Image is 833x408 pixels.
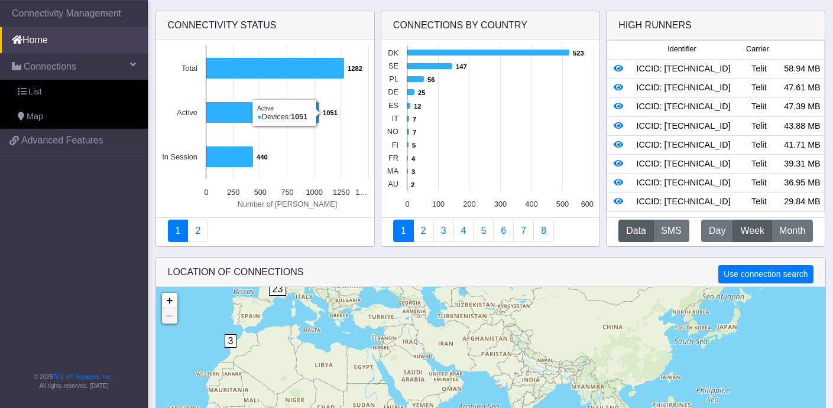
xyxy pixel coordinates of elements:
text: 440 [257,154,268,161]
div: Telit [737,195,780,208]
nav: Summary paging [168,220,362,242]
a: Connectivity status [168,220,189,242]
div: ICCID: [TECHNICAL_ID] [630,81,738,94]
div: 36.95 MB [780,177,824,190]
div: 39.31 MB [780,158,824,171]
span: 23 [269,282,287,296]
a: Zoom in [162,293,177,308]
div: Connections By Country [381,11,599,40]
button: Day [701,220,733,242]
text: 1282 [348,65,362,72]
div: ICCID: [TECHNICAL_ID] [630,139,738,152]
text: PL [389,74,398,83]
div: 41.71 MB [780,139,824,152]
text: DE [388,87,398,96]
text: 250 [226,188,239,197]
span: Advanced Features [21,133,103,148]
a: Carrier [413,220,434,242]
nav: Summary paging [393,220,588,242]
div: ICCID: [TECHNICAL_ID] [630,158,738,171]
div: Telit [737,139,780,152]
div: Telit [737,120,780,133]
button: Week [732,220,772,242]
span: 3 [225,334,237,348]
text: 750 [281,188,293,197]
text: 147 [456,63,467,70]
div: ICCID: [TECHNICAL_ID] [630,120,738,133]
text: 200 [463,200,475,208]
div: High Runners [618,18,692,32]
text: Number of [PERSON_NAME] [237,200,337,208]
button: SMS [653,220,689,242]
span: Week [740,224,764,238]
text: 4 [411,155,416,162]
span: Carrier [746,44,769,55]
text: 1250 [333,188,349,197]
a: Connections By Country [393,220,414,242]
div: Telit [737,177,780,190]
div: Telit [737,158,780,171]
text: 1051 [323,109,338,116]
a: Telit IoT Solutions, Inc. [53,374,112,380]
a: Usage by Carrier [473,220,494,242]
text: DK [388,48,398,57]
div: 29.84 MB [780,195,824,208]
span: Identifier [667,44,696,55]
text: NO [387,127,398,136]
a: Usage per Country [433,220,454,242]
text: In Session [162,152,197,161]
div: ICCID: [TECHNICAL_ID] [630,100,738,113]
text: ES [388,101,398,110]
div: 47.61 MB [780,81,824,94]
text: 523 [573,50,584,57]
text: Total [181,64,197,73]
button: Month [772,220,813,242]
text: 0 [204,188,208,197]
text: 3 [411,168,415,175]
div: 58.94 MB [780,63,824,76]
text: 500 [556,200,569,208]
span: Month [779,224,805,238]
a: Not Connected for 30 days [533,220,554,242]
div: Telit [737,81,780,94]
div: Telit [737,63,780,76]
text: MA [387,167,399,175]
button: Use connection search [718,265,813,283]
div: 47.39 MB [780,100,824,113]
text: 0 [405,200,409,208]
span: List [28,86,41,99]
div: Telit [737,100,780,113]
text: 500 [254,188,266,197]
span: Connections [24,60,76,74]
text: 100 [432,200,445,208]
a: Zero Session [513,220,534,242]
text: 1000 [306,188,322,197]
text: AU [388,179,398,188]
text: FR [388,154,398,162]
div: 43.88 MB [780,120,824,133]
div: Connectivity status [156,11,374,40]
text: 56 [427,76,435,83]
span: Day [709,224,725,238]
button: Data [618,220,654,242]
text: 12 [414,103,421,110]
text: 300 [494,200,507,208]
div: LOCATION OF CONNECTIONS [156,258,825,287]
text: 7 [413,129,416,136]
span: Map [27,110,43,123]
text: 400 [525,200,537,208]
text: SE [388,61,398,70]
text: 2 [411,181,414,188]
text: FI [391,141,398,149]
text: Active [177,108,197,117]
text: IT [391,114,398,123]
text: 5 [412,142,416,149]
div: ICCID: [TECHNICAL_ID] [630,195,738,208]
a: Zoom out [162,308,177,324]
a: 14 Days Trend [493,220,514,242]
div: ICCID: [TECHNICAL_ID] [630,177,738,190]
div: ICCID: [TECHNICAL_ID] [630,63,738,76]
a: Deployment status [187,220,208,242]
text: 600 [581,200,593,208]
text: 1… [355,188,367,197]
